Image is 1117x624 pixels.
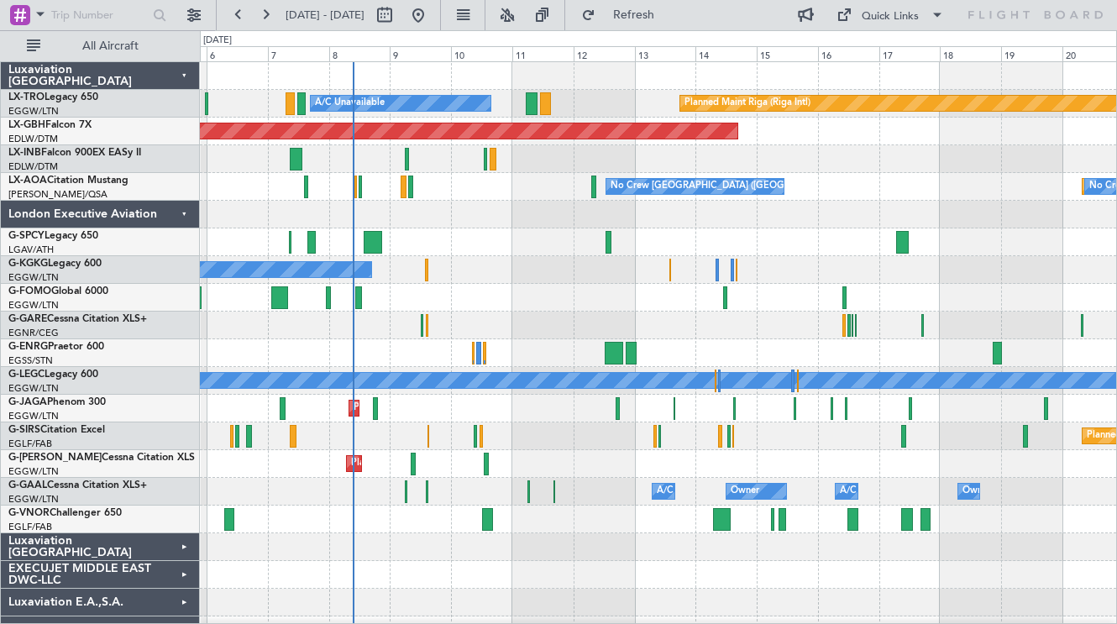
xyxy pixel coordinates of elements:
[354,396,618,421] div: Planned Maint [GEOGRAPHIC_DATA] ([GEOGRAPHIC_DATA])
[1001,46,1062,61] div: 19
[8,370,98,380] a: G-LEGCLegacy 600
[8,480,47,490] span: G-GAAL
[962,479,991,504] div: Owner
[315,91,385,116] div: A/C Unavailable
[8,299,59,312] a: EGGW/LTN
[657,479,726,504] div: A/C Unavailable
[635,46,696,61] div: 13
[8,176,128,186] a: LX-AOACitation Mustang
[44,40,177,52] span: All Aircraft
[329,46,391,61] div: 8
[8,286,108,296] a: G-FOMOGlobal 6000
[268,46,329,61] div: 7
[8,286,51,296] span: G-FOMO
[8,425,105,435] a: G-SIRSCitation Excel
[8,148,141,158] a: LX-INBFalcon 900EX EASy II
[286,8,364,23] span: [DATE] - [DATE]
[390,46,451,61] div: 9
[8,508,122,518] a: G-VNORChallenger 650
[8,397,106,407] a: G-JAGAPhenom 300
[940,46,1001,61] div: 18
[8,259,102,269] a: G-KGKGLegacy 600
[8,370,45,380] span: G-LEGC
[8,133,58,145] a: EDLW/DTM
[51,3,148,28] input: Trip Number
[351,451,616,476] div: Planned Maint [GEOGRAPHIC_DATA] ([GEOGRAPHIC_DATA])
[574,46,635,61] div: 12
[8,188,108,201] a: [PERSON_NAME]/QSA
[8,521,52,533] a: EGLF/FAB
[8,342,104,352] a: G-ENRGPraetor 600
[8,231,45,241] span: G-SPCY
[818,46,879,61] div: 16
[8,92,98,102] a: LX-TROLegacy 650
[840,479,910,504] div: A/C Unavailable
[8,410,59,422] a: EGGW/LTN
[8,438,52,450] a: EGLF/FAB
[8,453,195,463] a: G-[PERSON_NAME]Cessna Citation XLS
[574,2,674,29] button: Refresh
[8,259,48,269] span: G-KGKG
[512,46,574,61] div: 11
[757,46,818,61] div: 15
[8,465,59,478] a: EGGW/LTN
[695,46,757,61] div: 14
[611,174,852,199] div: No Crew [GEOGRAPHIC_DATA] ([GEOGRAPHIC_DATA])
[8,425,40,435] span: G-SIRS
[8,342,48,352] span: G-ENRG
[8,382,59,395] a: EGGW/LTN
[8,453,102,463] span: G-[PERSON_NAME]
[203,34,232,48] div: [DATE]
[828,2,952,29] button: Quick Links
[8,160,58,173] a: EDLW/DTM
[207,46,268,61] div: 6
[879,46,941,61] div: 17
[8,120,92,130] a: LX-GBHFalcon 7X
[8,92,45,102] span: LX-TRO
[8,120,45,130] span: LX-GBH
[8,271,59,284] a: EGGW/LTN
[18,33,182,60] button: All Aircraft
[8,354,53,367] a: EGSS/STN
[684,91,810,116] div: Planned Maint Riga (Riga Intl)
[8,493,59,506] a: EGGW/LTN
[8,314,147,324] a: G-GARECessna Citation XLS+
[8,105,59,118] a: EGGW/LTN
[8,231,98,241] a: G-SPCYLegacy 650
[451,46,512,61] div: 10
[731,479,759,504] div: Owner
[8,508,50,518] span: G-VNOR
[8,314,47,324] span: G-GARE
[599,9,669,21] span: Refresh
[8,176,47,186] span: LX-AOA
[8,148,41,158] span: LX-INB
[8,327,59,339] a: EGNR/CEG
[8,244,54,256] a: LGAV/ATH
[8,480,147,490] a: G-GAALCessna Citation XLS+
[8,397,47,407] span: G-JAGA
[862,8,919,25] div: Quick Links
